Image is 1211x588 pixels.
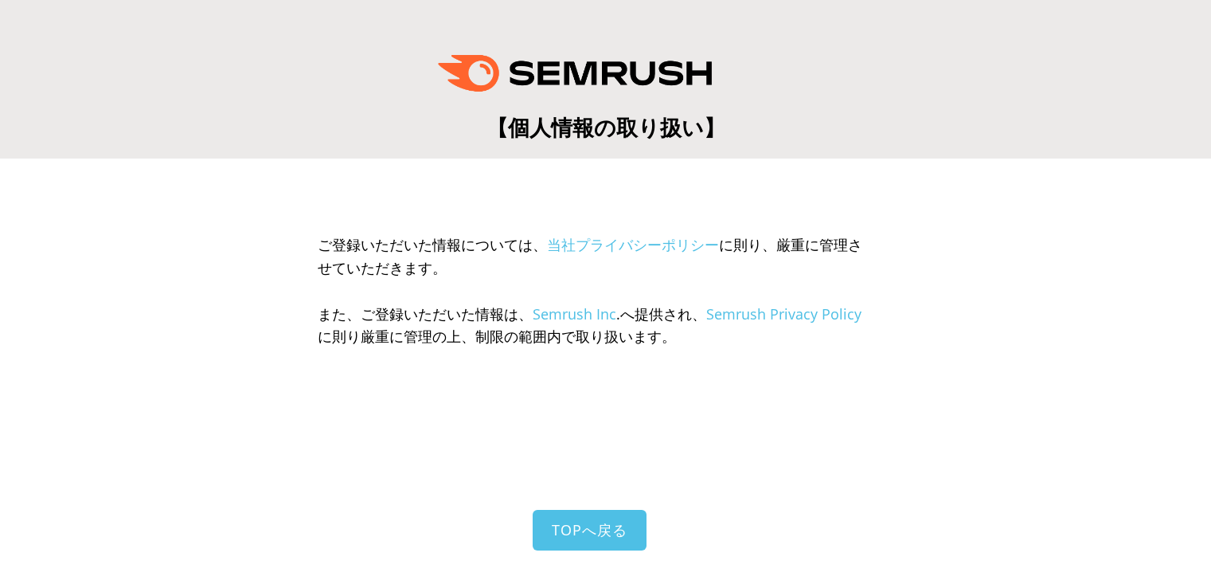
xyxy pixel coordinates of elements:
[552,520,627,539] span: TOPへ戻る
[533,510,647,551] a: TOPへ戻る
[318,304,861,347] span: また、ご登録いただいた情報は、 .へ提供され、 に則り厳重に管理の上、制限の範囲内で取り扱います。
[318,235,862,277] span: ご登録いただいた情報については、 に則り、厳重に管理させていただきます。
[486,112,725,142] span: 【個人情報の取り扱い】
[533,304,616,323] a: Semrush Inc
[547,235,719,254] a: 当社プライバシーポリシー
[706,304,861,323] a: Semrush Privacy Policy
